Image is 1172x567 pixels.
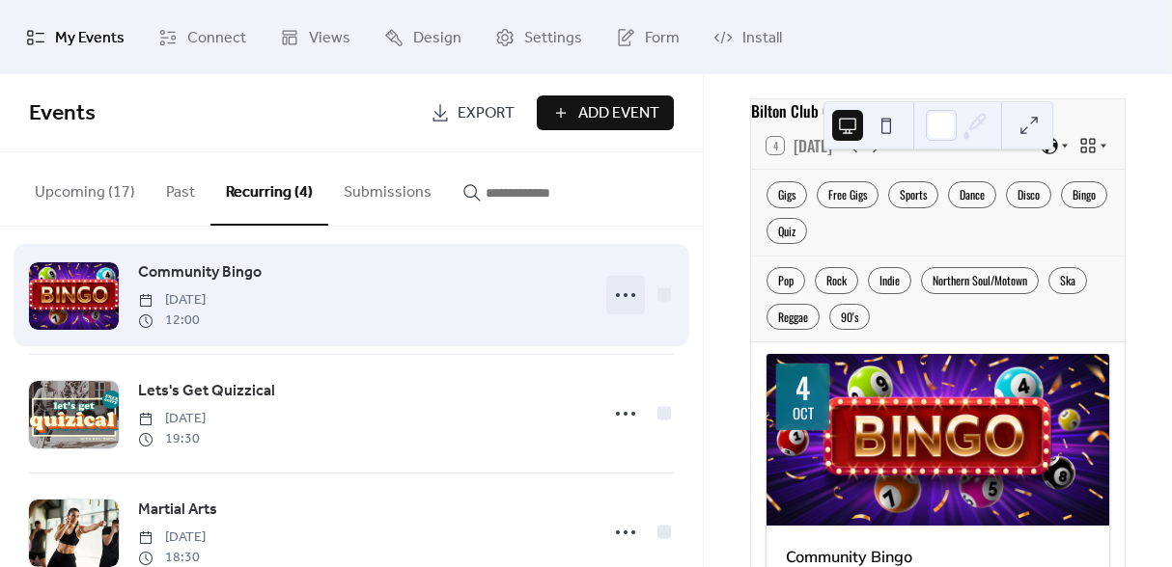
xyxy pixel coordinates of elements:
[793,406,814,420] div: Oct
[138,380,275,403] span: Lets's Get Quizzical
[328,152,447,224] button: Submissions
[888,181,938,208] div: Sports
[210,152,328,226] button: Recurring (4)
[138,429,206,449] span: 19:30
[948,181,996,208] div: Dance
[645,23,680,53] span: Form
[751,99,1125,122] div: Bilton Club Calendar
[767,218,807,245] div: Quiz
[265,8,365,67] a: Views
[55,23,125,53] span: My Events
[138,260,262,285] a: Community Bingo
[742,23,782,53] span: Install
[868,267,911,294] div: Indie
[151,152,210,224] button: Past
[458,102,515,125] span: Export
[578,102,659,125] span: Add Event
[815,267,858,294] div: Rock
[795,373,810,402] div: 4
[767,181,807,208] div: Gigs
[829,304,870,331] div: 90's
[1048,267,1087,294] div: Ska
[537,95,674,130] button: Add Event
[138,379,275,404] a: Lets's Get Quizzical
[1061,181,1107,208] div: Bingo
[767,304,820,331] div: Reggae
[19,152,151,224] button: Upcoming (17)
[138,499,217,522] span: Martial Arts
[481,8,597,67] a: Settings
[138,409,206,429] span: [DATE]
[601,8,694,67] a: Form
[309,23,350,53] span: Views
[138,527,206,548] span: [DATE]
[767,267,805,294] div: Pop
[416,95,529,130] a: Export
[370,8,476,67] a: Design
[1006,181,1051,208] div: Disco
[138,261,262,284] span: Community Bingo
[144,8,261,67] a: Connect
[413,23,461,53] span: Design
[138,290,206,310] span: [DATE]
[138,498,217,523] a: Martial Arts
[699,8,796,67] a: Install
[12,8,139,67] a: My Events
[138,310,206,331] span: 12:00
[29,93,96,135] span: Events
[187,23,246,53] span: Connect
[524,23,582,53] span: Settings
[817,181,879,208] div: Free Gigs
[921,267,1039,294] div: Northern Soul/Motown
